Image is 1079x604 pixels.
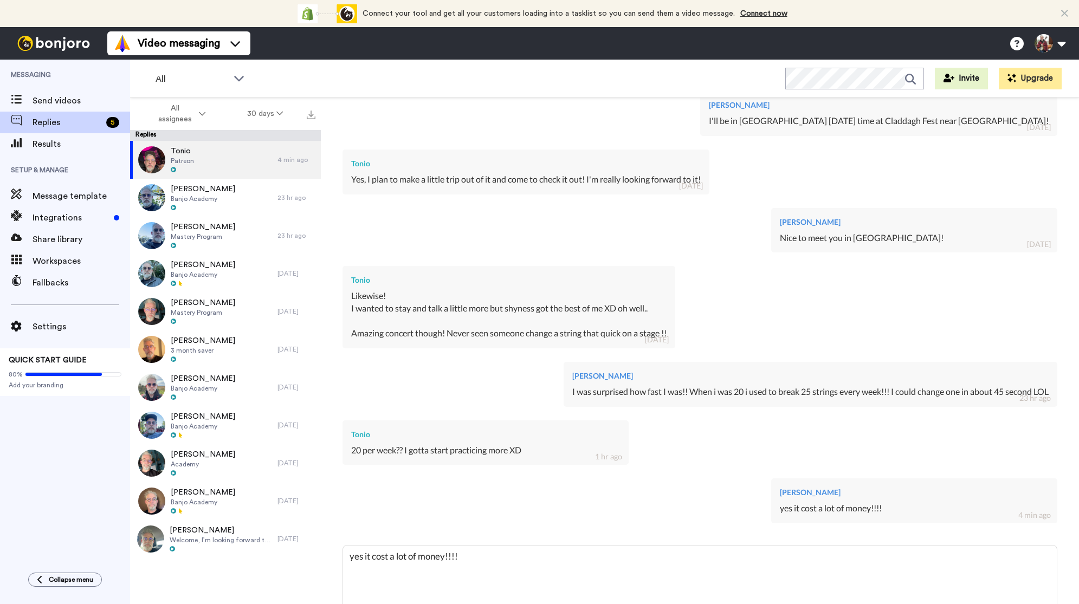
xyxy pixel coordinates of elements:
img: 5a536699-0e54-4cb0-8fef-4810c36a2b36-thumb.jpg [138,146,165,173]
div: [DATE] [277,497,315,505]
span: [PERSON_NAME] [171,487,235,498]
span: Mastery Program [171,232,235,241]
div: Likewise! I wanted to stay and talk a little more but shyness got the best of me XD oh well.. Ama... [351,290,667,339]
div: 23 hr ago [1019,393,1051,404]
span: Add your branding [9,381,121,389]
span: Workspaces [33,255,130,268]
div: Tonio [351,429,620,440]
div: [DATE] [1027,239,1051,250]
div: 4 min ago [1018,510,1051,521]
img: vm-color.svg [114,35,131,52]
div: Yes, I plan to make a little trip out of it and come to check it out! I'm really looking forward ... [351,173,701,186]
div: [DATE] [277,383,315,392]
span: Integrations [33,211,109,224]
img: d717b4ab-fdd3-4fca-a2c3-67736a8fe550-thumb.jpg [138,450,165,477]
span: [PERSON_NAME] [171,335,235,346]
img: 07191468-041e-45a6-97cd-2665098727a1-thumb.jpg [137,525,164,553]
span: [PERSON_NAME] [171,259,235,270]
a: [PERSON_NAME]Banjo Academy[DATE] [130,368,321,406]
span: Video messaging [138,36,220,51]
div: Tonio [351,275,667,285]
div: [PERSON_NAME] [780,487,1049,498]
button: 30 days [227,104,304,124]
img: efac5f88-c638-4705-8552-043b39044f88-thumb.jpg [138,488,165,515]
span: Mastery Program [171,308,235,317]
span: All [156,73,228,86]
span: [PERSON_NAME] [171,411,235,422]
a: [PERSON_NAME]Banjo Academy[DATE] [130,255,321,293]
span: Message template [33,190,130,203]
span: 3 month saver [171,346,235,355]
span: [PERSON_NAME] [171,222,235,232]
span: Send videos [33,94,130,107]
span: QUICK START GUIDE [9,356,87,364]
a: [PERSON_NAME]Welcome, I’m looking forward to working with you[DATE] [130,520,321,558]
span: Banjo Academy [171,422,235,431]
div: [DATE] [277,421,315,430]
a: [PERSON_NAME]3 month saver[DATE] [130,330,321,368]
div: 4 min ago [277,155,315,164]
span: [PERSON_NAME] [171,297,235,308]
div: 5 [106,117,119,128]
span: [PERSON_NAME] [170,525,272,536]
a: [PERSON_NAME]Banjo Academy[DATE] [130,406,321,444]
span: Collapse menu [49,575,93,584]
button: All assignees [132,99,227,129]
img: 68314f4a-0730-4856-ab44-38d02025c641-thumb.jpg [138,222,165,249]
a: [PERSON_NAME]Banjo Academy[DATE] [130,482,321,520]
span: Patreon [171,157,194,165]
img: c01d1646-0bfb-4f85-9c0d-b6461f4c9f7e-thumb.jpg [138,298,165,325]
div: [PERSON_NAME] [709,100,1049,111]
a: Connect now [740,10,787,17]
span: Fallbacks [33,276,130,289]
div: Tonio [351,158,701,169]
a: TonioPatreon4 min ago [130,141,321,179]
div: [DATE] [679,180,703,191]
button: Export all results that match these filters now. [303,106,319,122]
span: [PERSON_NAME] [171,184,235,194]
span: Academy [171,460,235,469]
span: All assignees [153,103,197,125]
img: 69e7e444-8aa1-45f1-b2d1-cc3f299eb852-thumb.jpg [138,184,165,211]
div: I'll be in [GEOGRAPHIC_DATA] [DATE] time at Claddagh Fest near [GEOGRAPHIC_DATA]! [709,115,1049,127]
div: [DATE] [645,334,669,345]
span: Welcome, I’m looking forward to working with you [170,536,272,544]
img: 6833cede-8923-4ac9-b2a6-e40b50a598ff-thumb.jpg [138,374,165,401]
div: [DATE] [277,535,315,543]
img: bj-logo-header-white.svg [13,36,94,51]
div: 23 hr ago [277,193,315,202]
img: 8d0f8930-841c-4a87-ae0c-8885980552c4-thumb.jpg [138,336,165,363]
img: ddd9b41c-a550-479f-bf53-2582fca76cd4-thumb.jpg [138,260,165,287]
span: Banjo Academy [171,384,235,393]
div: yes it cost a lot of money!!!! [780,502,1049,515]
div: animation [298,4,357,23]
button: Invite [935,68,988,89]
span: Replies [33,116,102,129]
span: Share library [33,233,130,246]
div: Nice to meet you in [GEOGRAPHIC_DATA]! [780,232,1049,244]
span: 80% [9,370,23,379]
span: Results [33,138,130,151]
span: Banjo Academy [171,194,235,203]
div: [DATE] [277,345,315,354]
a: [PERSON_NAME]Banjo Academy23 hr ago [130,179,321,217]
div: [DATE] [277,459,315,467]
span: Banjo Academy [171,270,235,279]
img: export.svg [307,111,315,119]
div: 23 hr ago [277,231,315,240]
div: [DATE] [277,307,315,316]
div: [DATE] [277,269,315,278]
a: [PERSON_NAME]Mastery Program23 hr ago [130,217,321,255]
a: [PERSON_NAME]Mastery Program[DATE] [130,293,321,330]
span: Connect your tool and get all your customers loading into a tasklist so you can send them a video... [363,10,735,17]
span: [PERSON_NAME] [171,373,235,384]
span: Settings [33,320,130,333]
div: [PERSON_NAME] [572,371,1049,381]
img: 58759055-bf48-4437-97bb-ef15b7a2f030-thumb.jpg [138,412,165,439]
div: [DATE] [1027,122,1051,133]
a: [PERSON_NAME]Academy[DATE] [130,444,321,482]
div: [PERSON_NAME] [780,217,1049,228]
span: [PERSON_NAME] [171,449,235,460]
button: Upgrade [999,68,1062,89]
